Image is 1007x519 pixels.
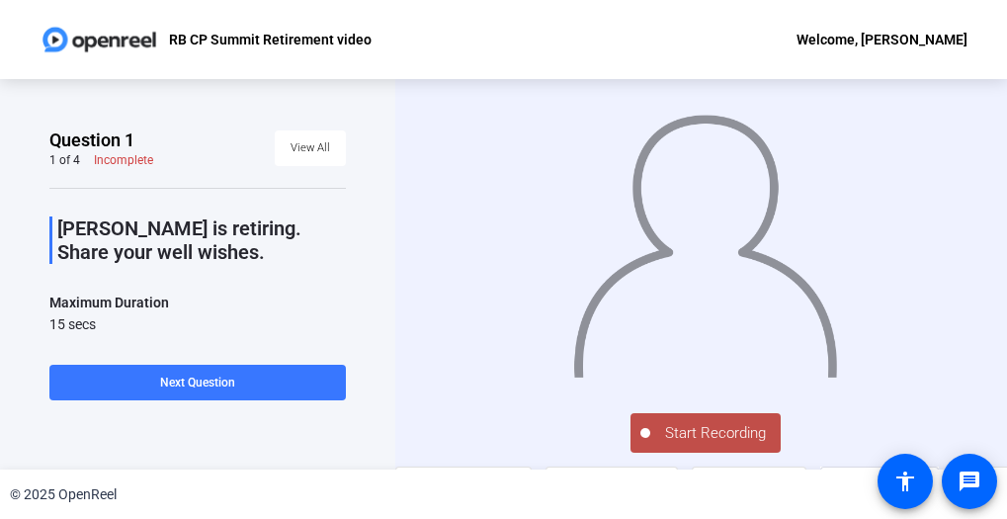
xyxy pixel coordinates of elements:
span: Question 1 [49,129,134,152]
button: Flip Camera [545,467,679,502]
span: View All [291,133,330,163]
mat-icon: accessibility [893,470,917,493]
div: © 2025 OpenReel [10,484,117,505]
p: RB CP Summit Retirement video [169,28,372,51]
button: Next Question [49,365,346,400]
span: Next Question [160,376,235,389]
mat-icon: message [958,470,981,493]
button: Hide Overlay [395,467,532,502]
img: OpenReel logo [40,20,159,59]
div: 15 secs [49,314,169,334]
div: Welcome, [PERSON_NAME] [797,28,967,51]
button: Start Recording [630,413,781,453]
div: 1 of 4 [49,152,80,168]
div: Maximum Duration [49,291,169,314]
img: overlay [571,99,839,378]
span: Start Recording [650,422,781,445]
p: [PERSON_NAME] is retiring. Share your well wishes. [57,216,346,264]
div: Incomplete [94,152,153,168]
button: View All [275,130,346,166]
button: Question [692,467,806,502]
